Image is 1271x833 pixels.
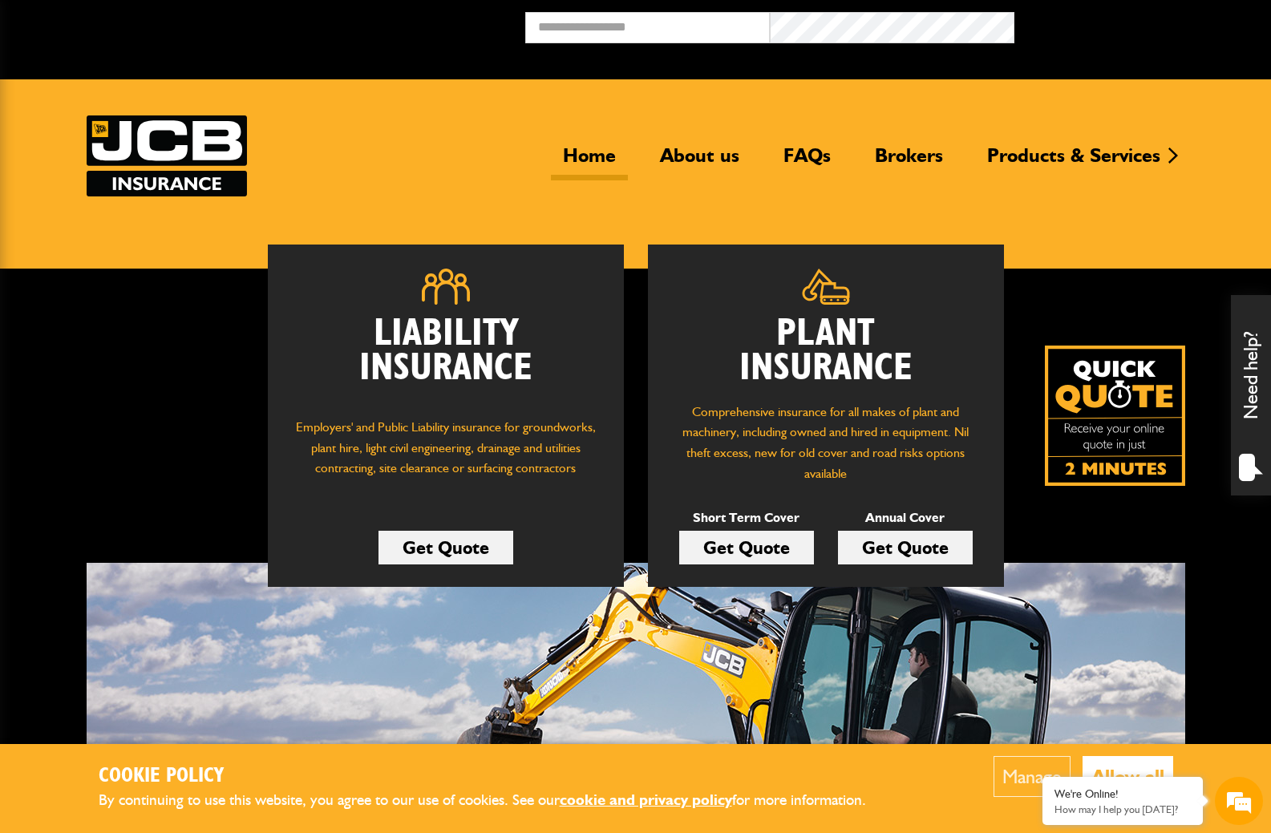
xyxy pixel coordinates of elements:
a: FAQs [771,144,843,180]
a: Home [551,144,628,180]
a: Get Quote [679,531,814,564]
p: Comprehensive insurance for all makes of plant and machinery, including owned and hired in equipm... [672,402,980,483]
a: Get Quote [838,531,973,564]
h2: Plant Insurance [672,317,980,386]
div: Need help? [1231,295,1271,495]
a: Get your insurance quote isn just 2-minutes [1045,346,1185,486]
p: How may I help you today? [1054,803,1191,815]
h2: Cookie Policy [99,764,893,789]
a: cookie and privacy policy [560,791,732,809]
a: About us [648,144,751,180]
a: JCB Insurance Services [87,115,247,196]
a: Products & Services [975,144,1172,180]
p: Short Term Cover [679,507,814,528]
a: Brokers [863,144,955,180]
p: By continuing to use this website, you agree to our use of cookies. See our for more information. [99,788,893,813]
div: We're Online! [1054,787,1191,801]
p: Employers' and Public Liability insurance for groundworks, plant hire, light civil engineering, d... [292,417,600,494]
img: JCB Insurance Services logo [87,115,247,196]
button: Manage [994,756,1071,797]
button: Allow all [1083,756,1173,797]
h2: Liability Insurance [292,317,600,402]
button: Broker Login [1014,12,1259,37]
a: Get Quote [378,531,513,564]
img: Quick Quote [1045,346,1185,486]
p: Annual Cover [838,507,973,528]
